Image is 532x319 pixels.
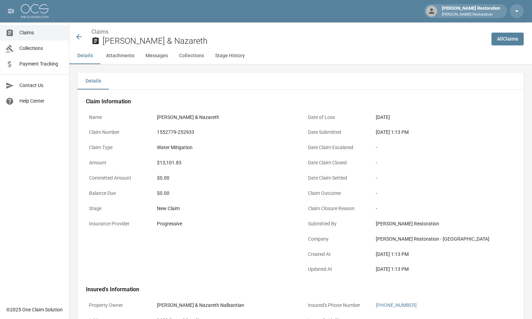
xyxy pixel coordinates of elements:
p: Date Claim Closed [305,156,367,170]
p: Balance Due [86,187,148,200]
div: - [376,159,512,166]
div: [DATE] [376,114,390,121]
p: Claim Number [86,126,148,139]
button: Messages [140,48,174,64]
div: © 2025 One Claim Solution [6,306,63,313]
p: [PERSON_NAME] Restoration [442,12,500,18]
div: $0.00 [157,190,293,197]
span: Help Center [19,97,63,105]
button: Details [69,48,100,64]
p: Amount [86,156,148,170]
span: Payment Tracking [19,60,63,68]
div: [PERSON_NAME] Restoration - [GEOGRAPHIC_DATA] [376,235,512,243]
p: Company [305,232,367,246]
p: Date Submitted [305,126,367,139]
div: Water Mitigation [157,144,193,151]
div: [PERSON_NAME] Restoration [376,220,512,227]
p: Created At [305,248,367,261]
div: [DATE] 1:13 PM [376,129,512,136]
p: Date Claim Settled [305,171,367,185]
p: Stage [86,202,148,215]
p: Updated At [305,262,367,276]
p: Insured's Phone Number [305,299,367,312]
div: [PERSON_NAME] & Nazareth [157,114,219,121]
p: Claim Type [86,141,148,154]
div: - [376,174,512,182]
a: Claims [91,28,108,35]
a: [PHONE_NUMBER] [376,302,417,308]
button: Attachments [100,48,140,64]
nav: breadcrumb [91,28,486,36]
div: - [376,205,512,212]
p: Committed Amount [86,171,148,185]
span: Collections [19,45,63,52]
div: Progressive [157,220,182,227]
p: Claim Outcome [305,187,367,200]
div: $0.00 [157,174,293,182]
div: $13,101.83 [157,159,181,166]
div: anchor tabs [69,48,532,64]
div: New Claim [157,205,293,212]
div: [DATE] 1:13 PM [376,251,512,258]
p: Date Claim Escalated [305,141,367,154]
p: Date of Loss [305,111,367,124]
div: - [376,144,512,151]
p: Insurance Provider [86,217,148,231]
span: Claims [19,29,63,36]
div: - [376,190,512,197]
div: 1552779-252933 [157,129,194,136]
button: Stage History [210,48,250,64]
p: Claim Closure Reason [305,202,367,215]
a: AllClaims [491,33,524,45]
h2: [PERSON_NAME] & Nazareth [103,36,486,46]
h4: Claim Information [86,98,515,105]
button: open drawer [4,4,18,18]
div: [PERSON_NAME] Restoration [439,5,503,17]
p: Submitted By [305,217,367,231]
div: [PERSON_NAME] & Nazareth Nalbantian [157,302,244,309]
div: [DATE] 1:13 PM [376,266,512,273]
h4: Insured's Information [86,286,515,293]
img: ocs-logo-white-transparent.png [21,4,48,18]
div: details tabs [78,73,524,89]
span: Contact Us [19,82,63,89]
p: Name [86,111,148,124]
p: Property Owner [86,299,148,312]
button: Details [78,73,109,89]
button: Collections [174,48,210,64]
